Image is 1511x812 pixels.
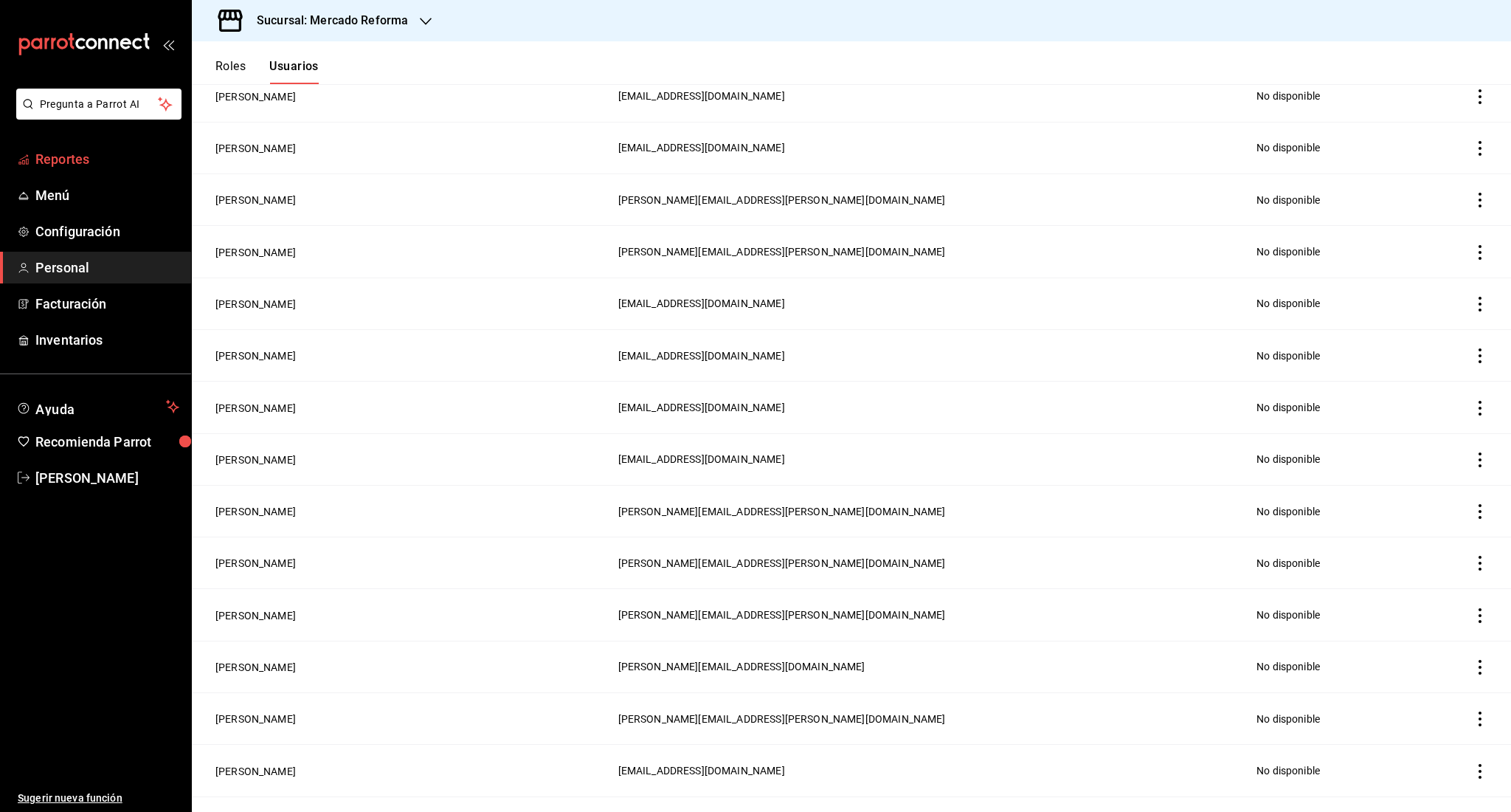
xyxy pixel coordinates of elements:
[35,432,179,452] span: Recomienda Parrot
[1473,89,1487,104] button: actions
[618,194,946,206] span: [PERSON_NAME][EMAIL_ADDRESS][PERSON_NAME][DOMAIN_NAME]
[618,90,785,102] span: [EMAIL_ADDRESS][DOMAIN_NAME]
[215,193,296,207] button: [PERSON_NAME]
[162,38,174,50] button: open_drawer_menu
[18,791,179,806] span: Sugerir nueva función
[1473,453,1487,467] button: actions
[215,297,296,312] button: [PERSON_NAME]
[1248,693,1410,745] td: No disponible
[1473,401,1487,416] button: actions
[1473,764,1487,779] button: actions
[1248,122,1410,173] td: No disponible
[1473,245,1487,260] button: actions
[35,398,160,416] span: Ayuda
[618,609,946,621] span: [PERSON_NAME][EMAIL_ADDRESS][PERSON_NAME][DOMAIN_NAME]
[618,402,785,413] span: [EMAIL_ADDRESS][DOMAIN_NAME]
[618,765,785,777] span: [EMAIL_ADDRESS][DOMAIN_NAME]
[1473,608,1487,623] button: actions
[10,107,181,123] a: Pregunta a Parrot AI
[35,294,179,314] span: Facturación
[1248,278,1410,329] td: No disponible
[215,245,296,260] button: [PERSON_NAME]
[35,258,179,278] span: Personal
[35,185,179,205] span: Menú
[618,142,785,154] span: [EMAIL_ADDRESS][DOMAIN_NAME]
[1248,485,1410,537] td: No disponible
[1248,329,1410,381] td: No disponible
[618,297,785,309] span: [EMAIL_ADDRESS][DOMAIN_NAME]
[215,556,296,571] button: [PERSON_NAME]
[618,350,785,362] span: [EMAIL_ADDRESS][DOMAIN_NAME]
[215,504,296,519] button: [PERSON_NAME]
[1473,141,1487,156] button: actions
[1248,382,1410,433] td: No disponible
[215,660,296,675] button: [PERSON_NAME]
[1248,174,1410,226] td: No disponible
[215,141,296,156] button: [PERSON_NAME]
[1248,433,1410,485] td: No disponible
[16,89,181,120] button: Pregunta a Parrot AI
[1248,70,1410,122] td: No disponible
[215,608,296,623] button: [PERSON_NAME]
[35,221,179,241] span: Configuración
[215,59,319,84] div: navigation tabs
[215,453,296,467] button: [PERSON_NAME]
[1473,348,1487,363] button: actions
[1248,537,1410,589] td: No disponible
[1473,712,1487,726] button: actions
[35,149,179,169] span: Reportes
[1473,193,1487,207] button: actions
[245,12,408,30] h3: Sucursal: Mercado Reforma
[215,348,296,363] button: [PERSON_NAME]
[215,712,296,726] button: [PERSON_NAME]
[215,59,246,84] button: Roles
[215,401,296,416] button: [PERSON_NAME]
[35,468,179,488] span: [PERSON_NAME]
[618,453,785,465] span: [EMAIL_ADDRESS][DOMAIN_NAME]
[1248,745,1410,796] td: No disponible
[618,506,946,517] span: [PERSON_NAME][EMAIL_ADDRESS][PERSON_NAME][DOMAIN_NAME]
[618,661,865,672] span: [PERSON_NAME][EMAIL_ADDRESS][DOMAIN_NAME]
[269,59,319,84] button: Usuarios
[618,246,946,258] span: [PERSON_NAME][EMAIL_ADDRESS][PERSON_NAME][DOMAIN_NAME]
[215,89,296,104] button: [PERSON_NAME]
[1473,556,1487,571] button: actions
[1248,226,1410,278] td: No disponible
[1473,660,1487,675] button: actions
[618,557,946,569] span: [PERSON_NAME][EMAIL_ADDRESS][PERSON_NAME][DOMAIN_NAME]
[1473,504,1487,519] button: actions
[1473,297,1487,312] button: actions
[215,764,296,779] button: [PERSON_NAME]
[1248,641,1410,692] td: No disponible
[40,97,159,112] span: Pregunta a Parrot AI
[35,330,179,350] span: Inventarios
[618,713,946,725] span: [PERSON_NAME][EMAIL_ADDRESS][PERSON_NAME][DOMAIN_NAME]
[1248,589,1410,641] td: No disponible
